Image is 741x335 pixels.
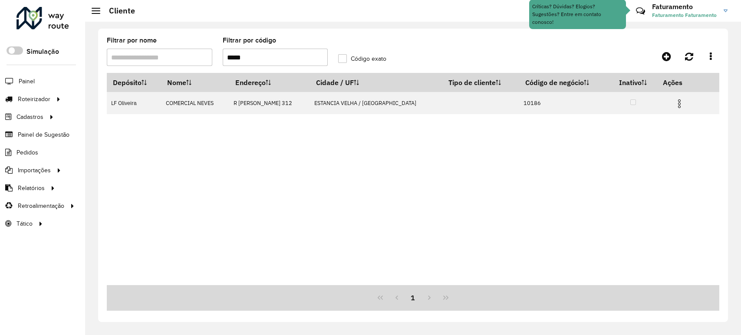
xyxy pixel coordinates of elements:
span: Faturamento Faturamento [652,11,717,19]
span: Retroalimentação [18,201,64,210]
span: Importações [18,166,51,175]
button: 1 [405,289,422,306]
th: Código de negócio [519,73,609,92]
label: Filtrar por nome [107,35,157,46]
label: Código exato [338,54,386,63]
span: Cadastros [16,112,43,122]
span: Relatórios [18,184,45,193]
th: Ações [657,73,709,92]
td: R [PERSON_NAME] 312 [229,92,310,114]
td: LF Oliveira [107,92,161,114]
span: Roteirizador [18,95,50,104]
td: ESTANCIA VELHA / [GEOGRAPHIC_DATA] [310,92,442,114]
th: Nome [161,73,229,92]
a: Contato Rápido [631,2,650,20]
span: Painel de Sugestão [18,130,69,139]
td: 10186 [519,92,609,114]
th: Depósito [107,73,161,92]
th: Cidade / UF [310,73,442,92]
th: Inativo [609,73,657,92]
label: Filtrar por código [223,35,276,46]
label: Simulação [26,46,59,57]
span: Pedidos [16,148,38,157]
td: COMERCIAL NEVES [161,92,229,114]
h2: Cliente [100,6,135,16]
h3: Faturamento [652,3,717,11]
th: Tipo de cliente [442,73,519,92]
th: Endereço [229,73,310,92]
span: Painel [19,77,35,86]
span: Tático [16,219,33,228]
